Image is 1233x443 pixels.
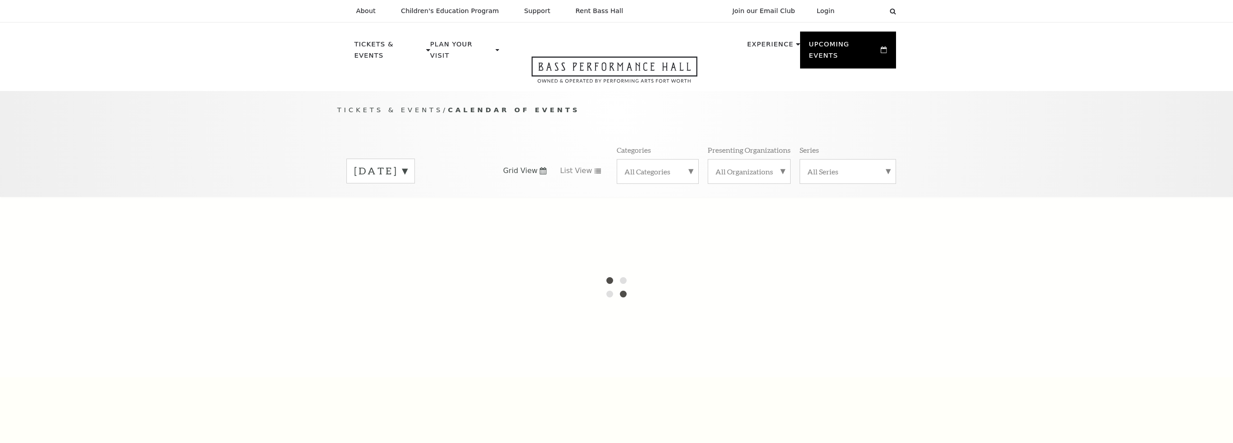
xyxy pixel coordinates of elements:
p: Series [800,145,819,155]
p: Categories [617,145,651,155]
p: Rent Bass Hall [576,7,623,15]
p: Presenting Organizations [708,145,791,155]
p: Upcoming Events [809,39,879,66]
p: Children's Education Program [401,7,499,15]
select: Select: [849,7,881,15]
span: Tickets & Events [337,106,443,114]
p: Tickets & Events [355,39,424,66]
label: All Series [807,167,888,176]
label: All Categories [624,167,691,176]
label: [DATE] [354,164,407,178]
p: Support [524,7,551,15]
span: Grid View [503,166,538,176]
label: All Organizations [715,167,783,176]
span: Calendar of Events [448,106,580,114]
p: Experience [747,39,793,55]
p: / [337,105,896,116]
p: About [356,7,376,15]
span: List View [560,166,592,176]
p: Plan Your Visit [430,39,493,66]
